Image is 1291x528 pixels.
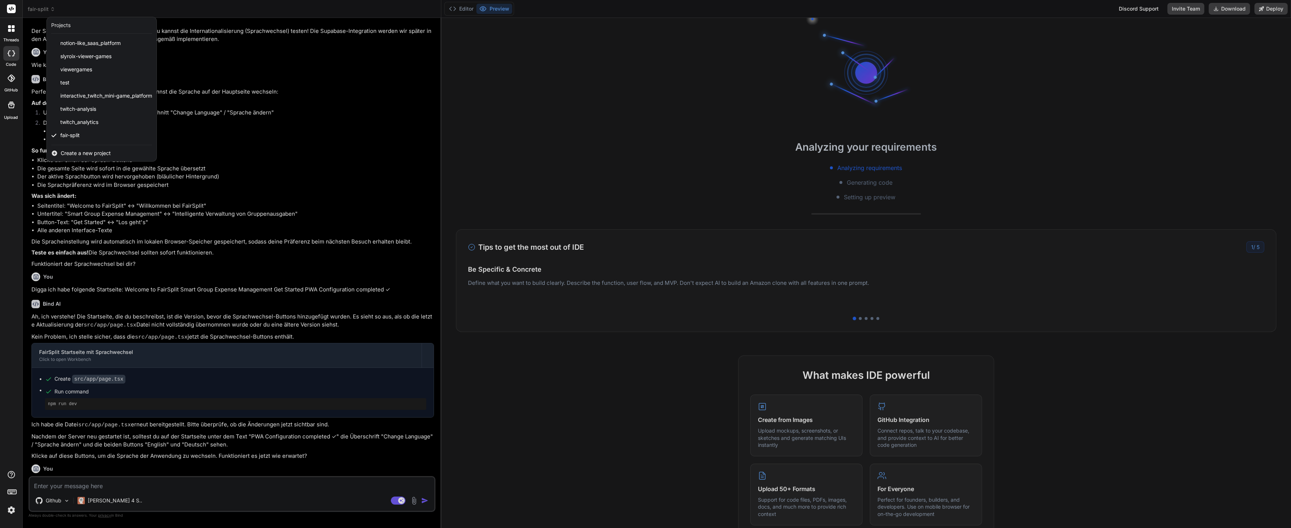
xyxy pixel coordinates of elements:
[60,92,152,99] span: interactive_twitch_mini-game_platform
[5,504,18,516] img: settings
[3,37,19,43] label: threads
[60,132,80,139] span: fair-split
[60,39,121,47] span: notion-like_saas_platform
[6,61,16,68] label: code
[4,114,18,121] label: Upload
[60,105,96,113] span: twitch-analysis
[60,53,112,60] span: slyroix-viewer-games
[51,22,71,29] div: Projects
[61,150,111,157] span: Create a new project
[60,79,69,86] span: test
[60,118,98,126] span: twitch_analytics
[60,66,92,73] span: viewergames
[4,87,18,93] label: GitHub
